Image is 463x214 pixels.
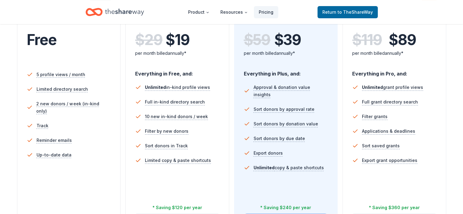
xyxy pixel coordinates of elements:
span: Limited directory search [37,86,88,93]
a: Home [86,5,144,19]
div: Everything in Pro, and: [352,65,437,78]
span: Filter by new donors [145,128,188,135]
span: Applications & deadlines [362,128,415,135]
span: Return [322,9,373,16]
span: 2 new donors / week (in-kind only) [36,100,111,115]
span: in-kind profile views [145,85,210,90]
div: Everything in Plus, and: [244,65,328,78]
span: Unlimited [145,85,166,90]
span: Track [37,122,48,129]
span: Sort donors by donation value [254,120,318,128]
div: * Saving $360 per year [369,204,420,211]
div: * Saving $120 per year [153,204,202,211]
span: to TheShareWay [338,9,373,15]
span: grant profile views [362,85,423,90]
div: Everything in Free, and: [135,65,219,78]
button: Resources [216,6,253,18]
span: Up-to-date data [37,151,72,159]
button: Product [183,6,214,18]
span: copy & paste shortcuts [254,165,324,170]
span: $ 89 [389,31,416,48]
span: Export grant opportunities [362,157,417,164]
span: $ 39 [274,31,301,48]
span: Unlimited [362,85,383,90]
div: per month billed annually* [244,50,328,57]
span: Filter grants [362,113,388,120]
span: Full grant directory search [362,98,418,106]
span: 10 new in-kind donors / week [145,113,208,120]
span: Sort donors by due date [254,135,305,142]
a: Returnto TheShareWay [317,6,378,18]
div: * Saving $240 per year [260,204,311,211]
span: Reminder emails [37,137,72,144]
span: Limited copy & paste shortcuts [145,157,211,164]
div: per month billed annually* [135,50,219,57]
span: Unlimited [254,165,275,170]
nav: Main [183,5,278,19]
a: Pricing [254,6,278,18]
span: Sort saved grants [362,142,400,149]
div: per month billed annually* [352,50,437,57]
span: Full in-kind directory search [145,98,205,106]
span: Free [27,31,57,49]
span: 5 profile views / month [37,71,85,78]
span: Approval & donation value insights [253,84,328,98]
span: $ 19 [166,31,189,48]
span: Sort donors by approval rate [254,106,314,113]
span: Sort donors in Track [145,142,188,149]
span: Export donors [254,149,283,157]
